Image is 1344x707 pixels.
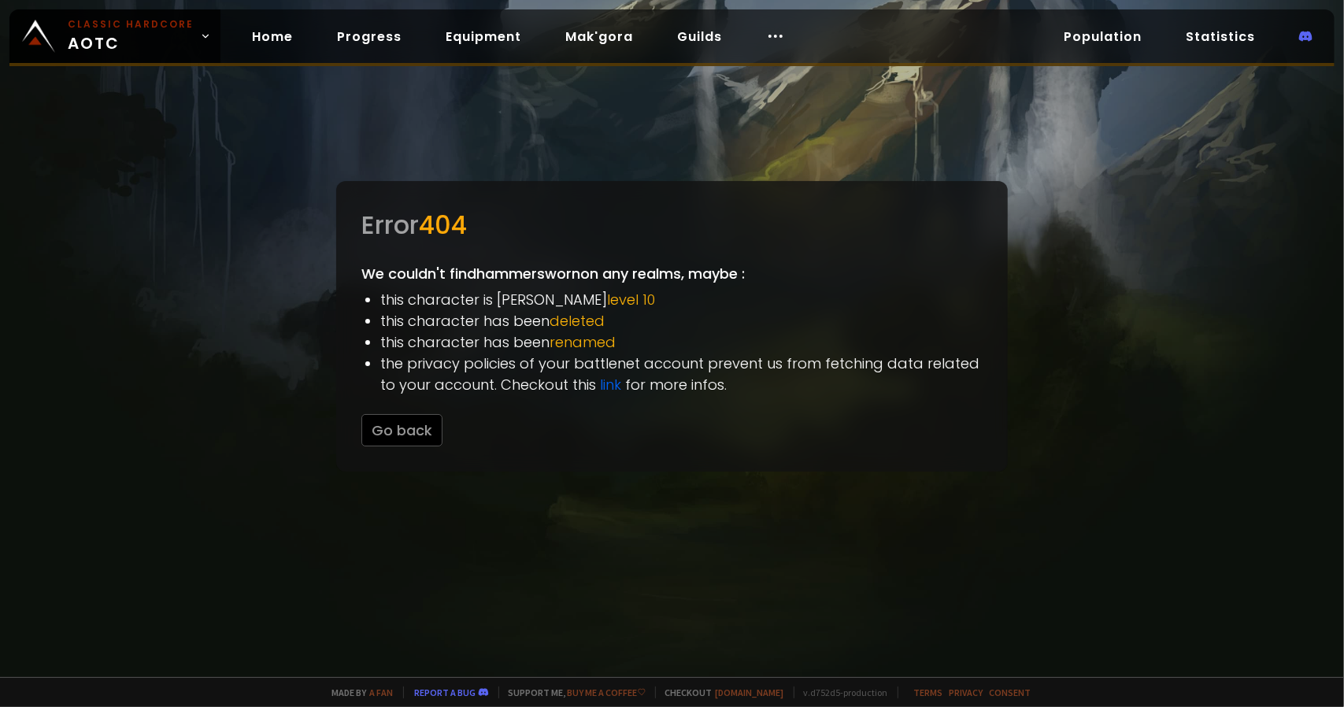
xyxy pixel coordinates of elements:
span: level 10 [607,290,655,309]
a: a fan [370,687,394,698]
span: AOTC [68,17,194,55]
span: Made by [323,687,394,698]
a: Guilds [665,20,735,53]
div: Error [361,206,983,244]
li: this character has been [380,310,983,331]
li: this character has been [380,331,983,353]
div: We couldn't find hammersworn on any realms, maybe : [336,181,1009,472]
li: this character is [PERSON_NAME] [380,289,983,310]
span: renamed [550,332,616,352]
span: v. d752d5 - production [794,687,888,698]
span: Checkout [655,687,784,698]
a: Progress [324,20,414,53]
a: Equipment [433,20,534,53]
a: link [600,375,621,394]
small: Classic Hardcore [68,17,194,31]
span: 404 [419,207,467,242]
a: Consent [990,687,1031,698]
a: Population [1051,20,1154,53]
a: Terms [914,687,943,698]
a: Report a bug [415,687,476,698]
a: [DOMAIN_NAME] [716,687,784,698]
a: Privacy [950,687,983,698]
a: Home [239,20,305,53]
a: Mak'gora [553,20,646,53]
span: deleted [550,311,605,331]
a: Buy me a coffee [568,687,646,698]
li: the privacy policies of your battlenet account prevent us from fetching data related to your acco... [380,353,983,395]
a: Classic HardcoreAOTC [9,9,220,63]
a: Go back [361,420,442,440]
button: Go back [361,414,442,446]
a: Statistics [1173,20,1268,53]
span: Support me, [498,687,646,698]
